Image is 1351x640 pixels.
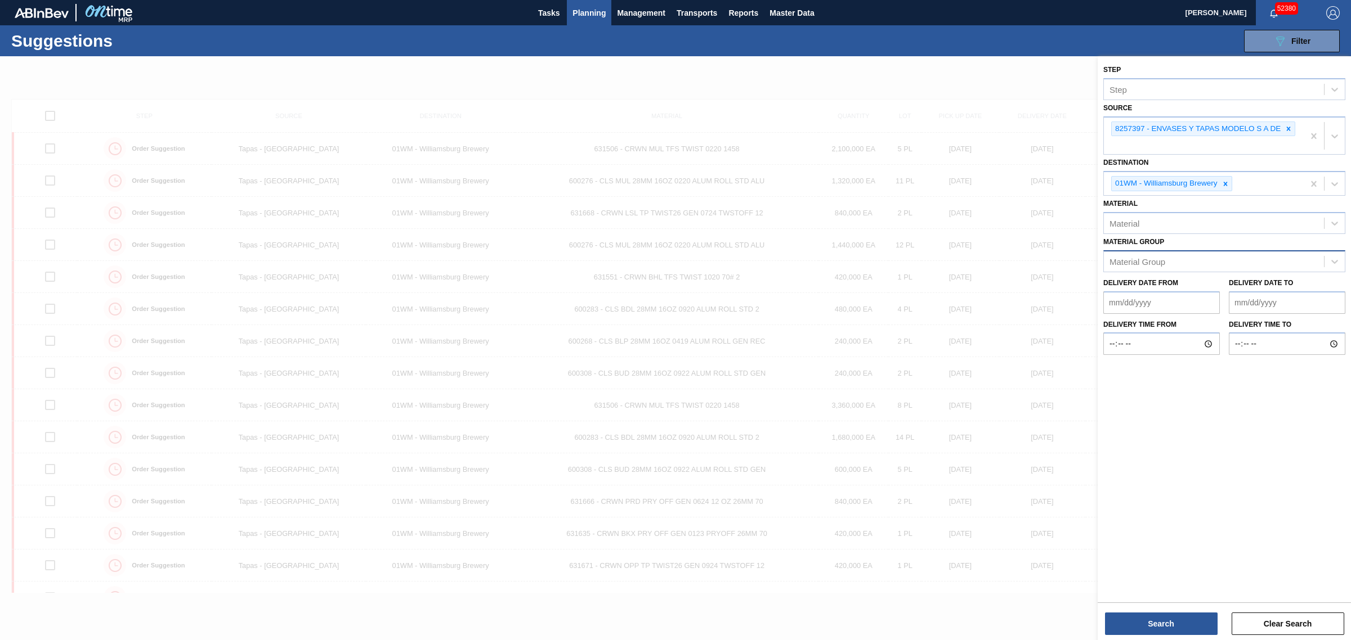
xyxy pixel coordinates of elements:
[1229,317,1345,333] label: Delivery time to
[1103,200,1138,208] label: Material
[1103,291,1220,314] input: mm/dd/yyyy
[677,6,717,20] span: Transports
[11,34,211,47] h1: Suggestions
[1110,84,1127,94] div: Step
[1103,159,1148,166] label: Destination
[1256,5,1292,21] button: Notifications
[728,6,758,20] span: Reports
[770,6,814,20] span: Master Data
[1112,122,1282,136] div: 8257397 - ENVASES Y TAPAS MODELO S A DE
[1112,177,1219,191] div: 01WM - Williamsburg Brewery
[1103,238,1164,246] label: Material Group
[617,6,665,20] span: Management
[1110,256,1165,266] div: Material Group
[1103,279,1178,287] label: Delivery Date from
[1229,279,1293,287] label: Delivery Date to
[1110,218,1139,228] div: Material
[1103,66,1121,74] label: Step
[1103,317,1220,333] label: Delivery time from
[1275,2,1298,15] span: 52380
[1326,6,1340,20] img: Logout
[1103,104,1132,112] label: Source
[1229,291,1345,314] input: mm/dd/yyyy
[536,6,561,20] span: Tasks
[1244,30,1340,52] button: Filter
[15,8,69,18] img: TNhmsLtSVTkK8tSr43FrP2fwEKptu5GPRR3wAAAABJRU5ErkJggg==
[1291,37,1310,46] span: Filter
[572,6,606,20] span: Planning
